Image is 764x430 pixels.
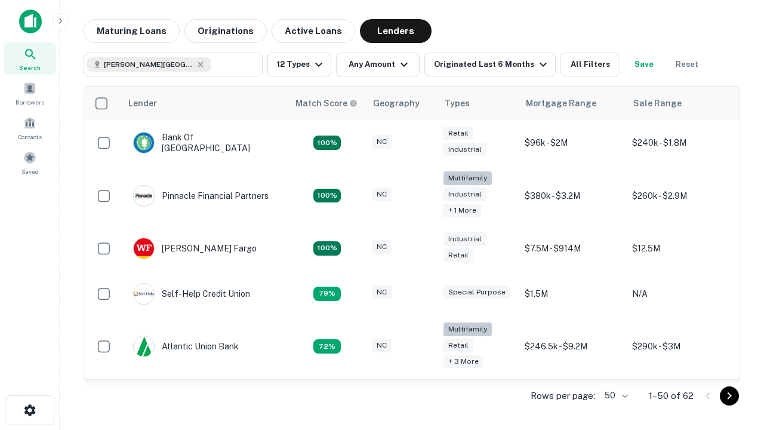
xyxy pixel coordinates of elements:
[668,53,706,76] button: Reset
[4,146,56,179] a: Saved
[626,120,734,165] td: $240k - $1.8M
[134,238,154,259] img: picture
[4,77,56,109] a: Borrowers
[18,132,42,142] span: Contacts
[336,53,420,76] button: Any Amount
[84,19,180,43] button: Maturing Loans
[267,53,331,76] button: 12 Types
[626,317,734,377] td: $290k - $3M
[443,127,473,140] div: Retail
[184,19,267,43] button: Originations
[633,96,682,110] div: Sale Range
[519,87,626,120] th: Mortgage Range
[366,87,438,120] th: Geography
[531,389,595,403] p: Rows per page:
[519,165,626,226] td: $380k - $3.2M
[4,112,56,144] a: Contacts
[626,226,734,271] td: $12.5M
[128,96,157,110] div: Lender
[424,53,556,76] button: Originated Last 6 Months
[360,19,432,43] button: Lenders
[313,189,341,203] div: Matching Properties: 25, hasApolloMatch: undefined
[626,271,734,317] td: N/A
[313,339,341,354] div: Matching Properties: 10, hasApolloMatch: undefined
[519,376,626,422] td: $200k - $3.3M
[372,339,392,352] div: NC
[372,285,392,299] div: NC
[445,96,470,110] div: Types
[313,241,341,256] div: Matching Properties: 15, hasApolloMatch: undefined
[121,87,288,120] th: Lender
[649,389,694,403] p: 1–50 of 62
[104,59,193,70] span: [PERSON_NAME][GEOGRAPHIC_DATA], [GEOGRAPHIC_DATA]
[295,97,355,110] h6: Match Score
[133,185,269,207] div: Pinnacle Financial Partners
[560,53,620,76] button: All Filters
[134,284,154,304] img: picture
[626,376,734,422] td: $480k - $3.1M
[372,240,392,254] div: NC
[16,97,44,107] span: Borrowers
[443,322,492,336] div: Multifamily
[519,271,626,317] td: $1.5M
[4,42,56,75] a: Search
[443,339,473,352] div: Retail
[19,10,42,33] img: capitalize-icon.png
[443,143,486,156] div: Industrial
[443,171,492,185] div: Multifamily
[443,285,510,299] div: Special Purpose
[133,132,276,153] div: Bank Of [GEOGRAPHIC_DATA]
[133,283,250,305] div: Self-help Credit Union
[134,336,154,357] img: picture
[288,87,366,120] th: Capitalize uses an advanced AI algorithm to match your search with the best lender. The match sco...
[133,238,257,259] div: [PERSON_NAME] Fargo
[438,87,519,120] th: Types
[625,53,663,76] button: Save your search to get updates of matches that match your search criteria.
[134,133,154,153] img: picture
[519,226,626,271] td: $7.5M - $914M
[313,136,341,150] div: Matching Properties: 14, hasApolloMatch: undefined
[372,188,392,201] div: NC
[526,96,596,110] div: Mortgage Range
[133,336,239,357] div: Atlantic Union Bank
[626,87,734,120] th: Sale Range
[519,120,626,165] td: $96k - $2M
[443,232,486,246] div: Industrial
[21,167,39,176] span: Saved
[272,19,355,43] button: Active Loans
[600,387,630,404] div: 50
[134,186,154,206] img: picture
[295,97,358,110] div: Capitalize uses an advanced AI algorithm to match your search with the best lender. The match sco...
[443,188,486,201] div: Industrial
[443,248,473,262] div: Retail
[372,135,392,149] div: NC
[519,317,626,377] td: $246.5k - $9.2M
[704,296,764,354] iframe: Chat Widget
[19,63,41,72] span: Search
[626,165,734,226] td: $260k - $2.9M
[443,355,483,368] div: + 3 more
[313,287,341,301] div: Matching Properties: 11, hasApolloMatch: undefined
[373,96,420,110] div: Geography
[720,386,739,406] button: Go to next page
[434,57,550,72] div: Originated Last 6 Months
[443,204,481,217] div: + 1 more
